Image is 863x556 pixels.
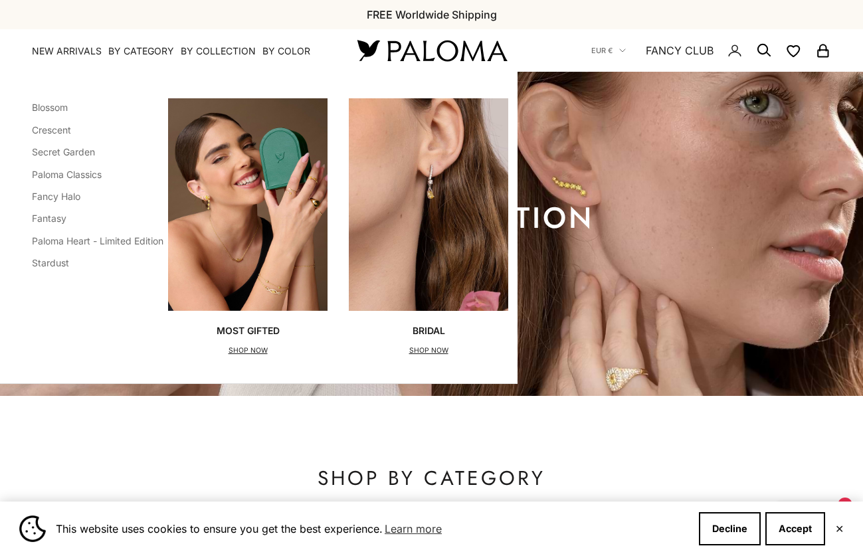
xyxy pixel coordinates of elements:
[69,465,794,492] p: SHOP BY CATEGORY
[262,45,310,58] summary: By Color
[409,344,448,357] p: SHOP NOW
[19,515,46,542] img: Cookie banner
[591,45,613,56] span: EUR €
[32,102,68,113] a: Blossom
[32,45,326,58] nav: Primary navigation
[765,512,825,545] button: Accept
[646,42,714,59] a: FANCY CLUB
[32,124,71,136] a: Crescent
[32,191,80,202] a: Fancy Halo
[835,525,844,533] button: Close
[367,6,497,23] p: FREE Worldwide Shipping
[383,519,444,539] a: Learn more
[32,45,102,58] a: NEW ARRIVALS
[108,45,174,58] summary: By Category
[699,512,761,545] button: Decline
[409,324,448,337] p: Bridal
[32,146,95,157] a: Secret Garden
[591,29,831,72] nav: Secondary navigation
[32,257,69,268] a: Stardust
[217,324,280,337] p: Most Gifted
[168,98,328,357] a: Most GiftedSHOP NOW
[181,45,256,58] summary: By Collection
[591,45,626,56] button: EUR €
[32,169,102,180] a: Paloma Classics
[217,344,280,357] p: SHOP NOW
[56,519,688,539] span: This website uses cookies to ensure you get the best experience.
[32,213,66,224] a: Fantasy
[349,98,508,357] a: BridalSHOP NOW
[32,235,163,246] a: Paloma Heart - Limited Edition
